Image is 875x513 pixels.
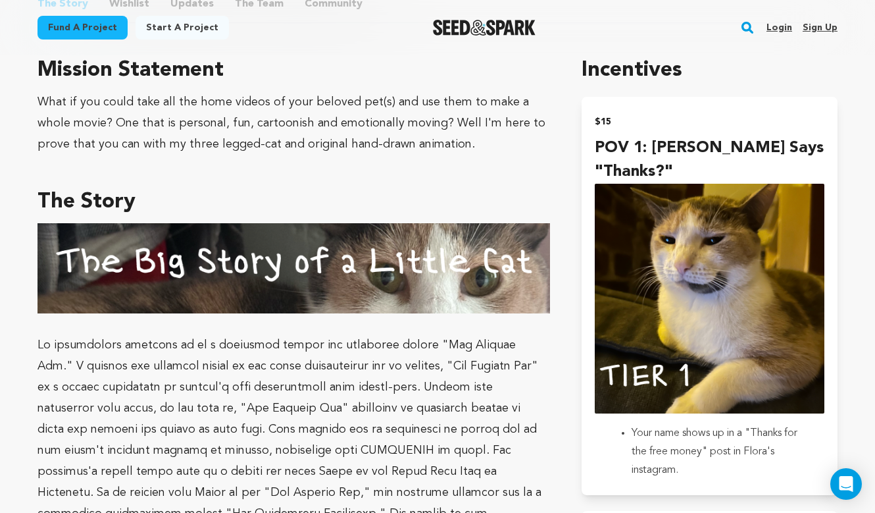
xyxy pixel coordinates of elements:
[632,424,809,479] li: Your name shows up in a "Thanks for the free money" post in Flora's instagram.
[803,17,838,38] a: Sign up
[37,186,550,218] h3: The Story
[582,97,838,495] button: $15 POV 1: [PERSON_NAME] says "Thanks?" incentive Your name shows up in a "Thanks for the free mo...
[830,468,862,500] div: Open Intercom Messenger
[37,16,128,40] a: Fund a project
[595,184,824,414] img: incentive
[433,20,536,36] a: Seed&Spark Homepage
[433,20,536,36] img: Seed&Spark Logo Dark Mode
[37,223,550,313] img: 1755482006-image.png
[595,136,824,184] h4: POV 1: [PERSON_NAME] says "Thanks?"
[766,17,792,38] a: Login
[582,55,838,86] h1: Incentives
[595,113,824,131] h2: $15
[37,55,550,86] h3: Mission Statement
[37,92,550,155] div: What if you could take all the home videos of your beloved pet(s) and use them to make a whole mo...
[136,16,229,40] a: Start a project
